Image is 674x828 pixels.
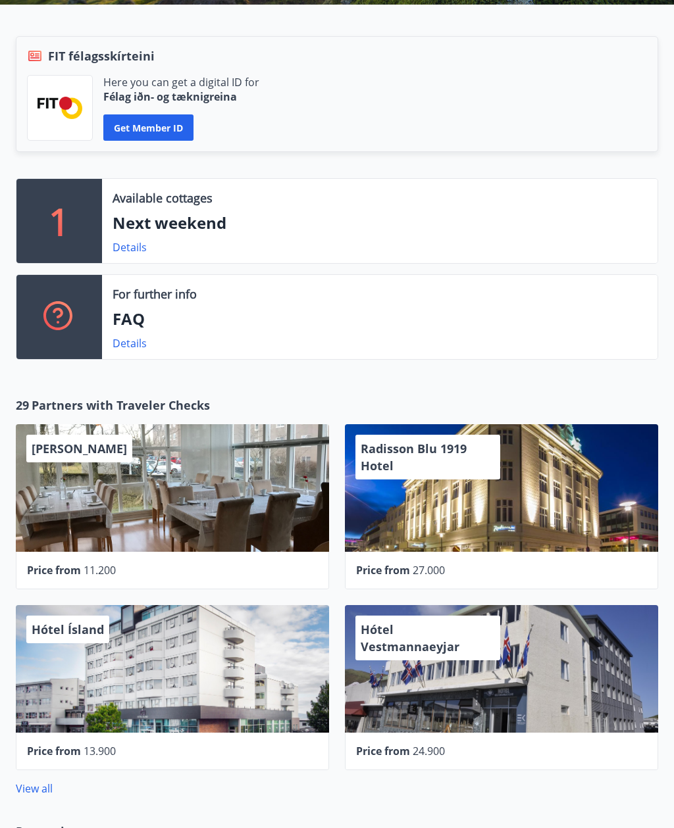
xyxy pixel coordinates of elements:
span: Radisson Blu 1919 Hotel [361,441,467,474]
p: For further info [113,285,197,303]
span: [PERSON_NAME] [32,441,127,456]
span: Hótel Ísland [32,621,104,637]
p: Next weekend [113,212,647,234]
span: 29 [16,397,29,414]
span: Price from [356,563,410,577]
span: Hótel Vestmannaeyjar [361,621,459,654]
span: Partners with Traveler Checks [32,397,210,414]
a: Details [113,240,147,255]
p: FAQ [113,308,647,330]
p: Here you can get a digital ID for [103,75,259,89]
span: Price from [27,563,81,577]
p: 1 [49,196,70,246]
img: FPQVkF9lTnNbbaRSFyT17YYeljoOGk5m51IhT0bO.png [38,97,82,118]
p: Available cottages [113,189,213,207]
span: 24.900 [413,744,445,758]
span: Price from [356,744,410,758]
span: 27.000 [413,563,445,577]
span: FIT félagsskírteini [48,47,155,64]
a: View all [16,781,53,796]
span: Price from [27,744,81,758]
button: Get member ID [103,114,194,141]
p: Félag iðn- og tæknigreina [103,89,259,104]
span: 13.900 [84,744,116,758]
a: Details [113,336,147,351]
span: 11.200 [84,563,116,577]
